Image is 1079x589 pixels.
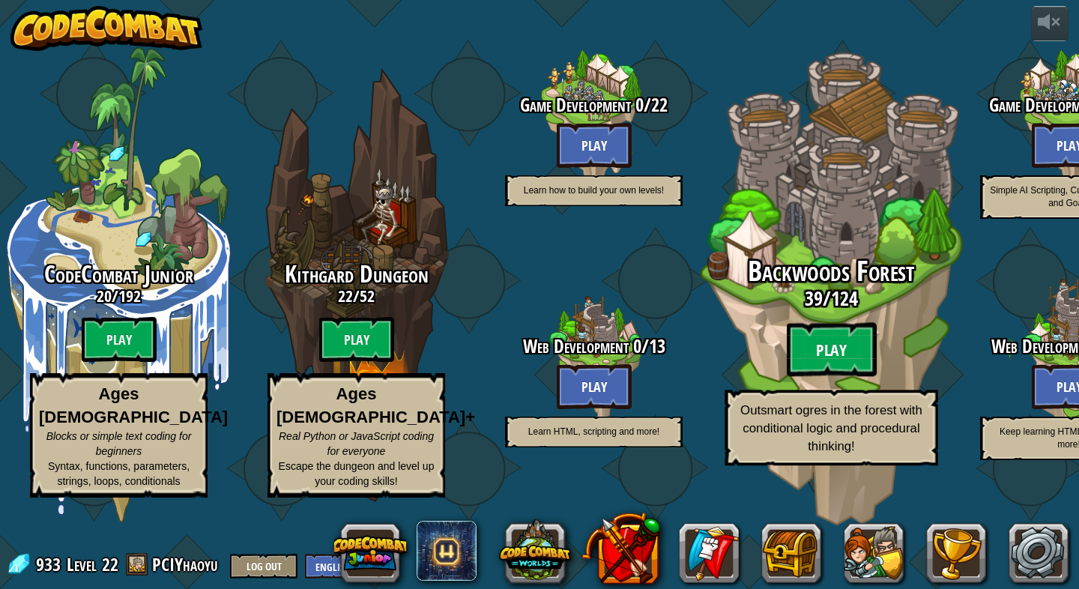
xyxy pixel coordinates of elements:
span: Real Python or JavaScript coding for everyone [279,430,434,457]
span: Outsmart ogres in the forest with conditional logic and procedural thinking! [740,403,922,453]
btn: Play [787,323,877,377]
h3: / [475,336,713,357]
btn: Play [82,317,157,362]
span: 22 [338,285,353,307]
span: Learn how to build your own levels! [524,185,664,196]
div: Complete previous world to unlock [475,241,713,479]
span: Blocks or simple text coding for beginners [46,430,192,457]
img: CodeCombat - Learn how to code by playing a game [10,6,202,51]
span: 124 [831,285,858,312]
button: Play [557,364,632,409]
span: 22 [102,552,118,576]
strong: Ages [DEMOGRAPHIC_DATA]+ [276,384,475,426]
span: Web Development [523,333,629,359]
span: 192 [118,285,141,307]
button: Log Out [230,554,297,579]
span: Backwoods Forest [748,252,915,291]
span: Kithgard Dungeon [285,258,429,290]
h3: / [238,287,475,305]
span: CodeCombat Junior [44,258,193,290]
span: 0 [631,92,644,118]
span: 933 [36,552,65,576]
span: 22 [651,92,668,118]
span: 0 [629,333,641,359]
btn: Play [319,317,394,362]
button: Play [557,123,632,168]
span: 52 [360,285,375,307]
span: 13 [649,333,665,359]
div: Complete previous world to unlock [238,47,475,522]
button: Adjust volume [1031,6,1069,41]
span: Learn HTML, scripting and more! [528,426,659,437]
span: Game Development [520,92,631,118]
span: Syntax, functions, parameters, strings, loops, conditionals [48,460,190,487]
span: 39 [805,285,823,312]
span: 20 [97,285,112,307]
span: Level [67,552,97,577]
a: PCIYhaoyu [152,552,223,576]
h3: / [689,288,973,309]
span: Escape the dungeon and level up your coding skills! [279,460,435,487]
strong: Ages [DEMOGRAPHIC_DATA] [39,384,228,426]
h3: / [475,95,713,115]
